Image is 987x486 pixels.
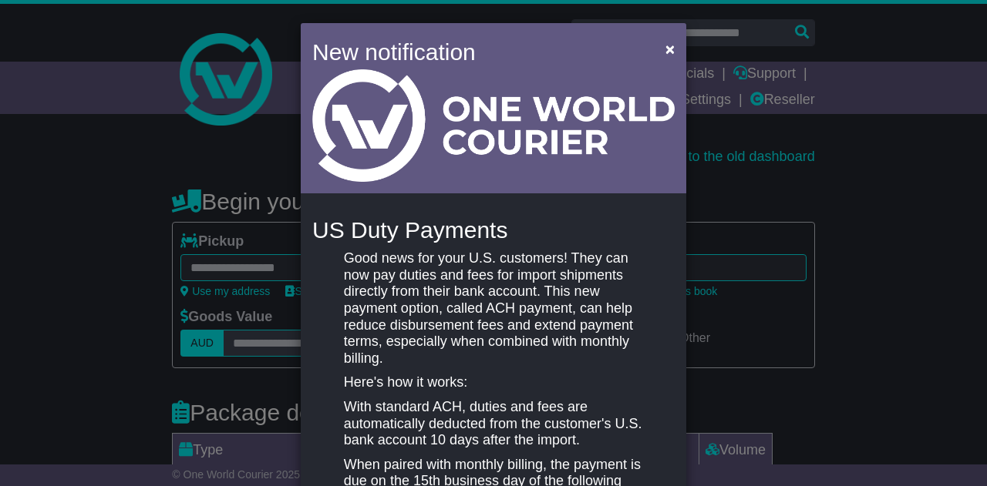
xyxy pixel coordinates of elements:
[312,69,675,182] img: Light
[658,33,682,65] button: Close
[312,35,643,69] h4: New notification
[344,250,643,367] p: Good news for your U.S. customers! They can now pay duties and fees for import shipments directly...
[344,399,643,449] p: With standard ACH, duties and fees are automatically deducted from the customer's U.S. bank accou...
[344,374,643,391] p: Here's how it works:
[312,217,675,243] h4: US Duty Payments
[665,40,675,58] span: ×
